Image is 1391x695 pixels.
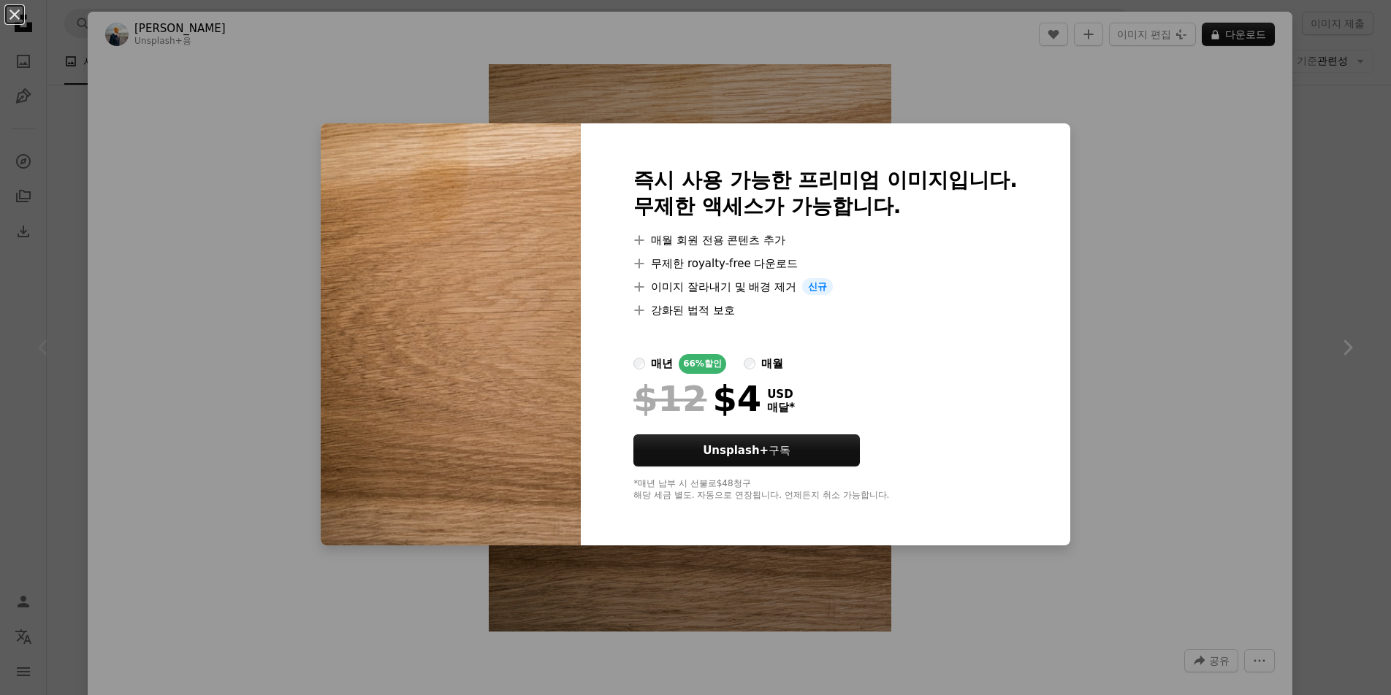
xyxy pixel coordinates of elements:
button: Unsplash+구독 [633,434,860,466]
li: 강화된 법적 보호 [633,302,1018,319]
img: premium_photo-1675695700408-ca54e14503a3 [321,123,581,546]
li: 매월 회원 전용 콘텐츠 추가 [633,231,1018,249]
li: 무제한 royalty-free 다운로드 [633,255,1018,272]
strong: Unsplash+ [703,444,769,457]
div: *매년 납부 시 선불로 $48 청구 해당 세금 별도. 자동으로 연장됩니다. 언제든지 취소 가능합니다. [633,478,1018,502]
div: 66% 할인 [679,354,726,374]
input: 매월 [744,358,755,369]
h2: 즉시 사용 가능한 프리미엄 이미지입니다. 무제한 액세스가 가능합니다. [633,167,1018,220]
span: USD [767,388,795,401]
li: 이미지 잘라내기 및 배경 제거 [633,278,1018,296]
div: 매년 [651,355,673,372]
input: 매년66%할인 [633,358,645,369]
div: $4 [633,380,761,418]
span: $12 [633,380,706,418]
span: 신규 [802,278,833,296]
div: 매월 [761,355,783,372]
